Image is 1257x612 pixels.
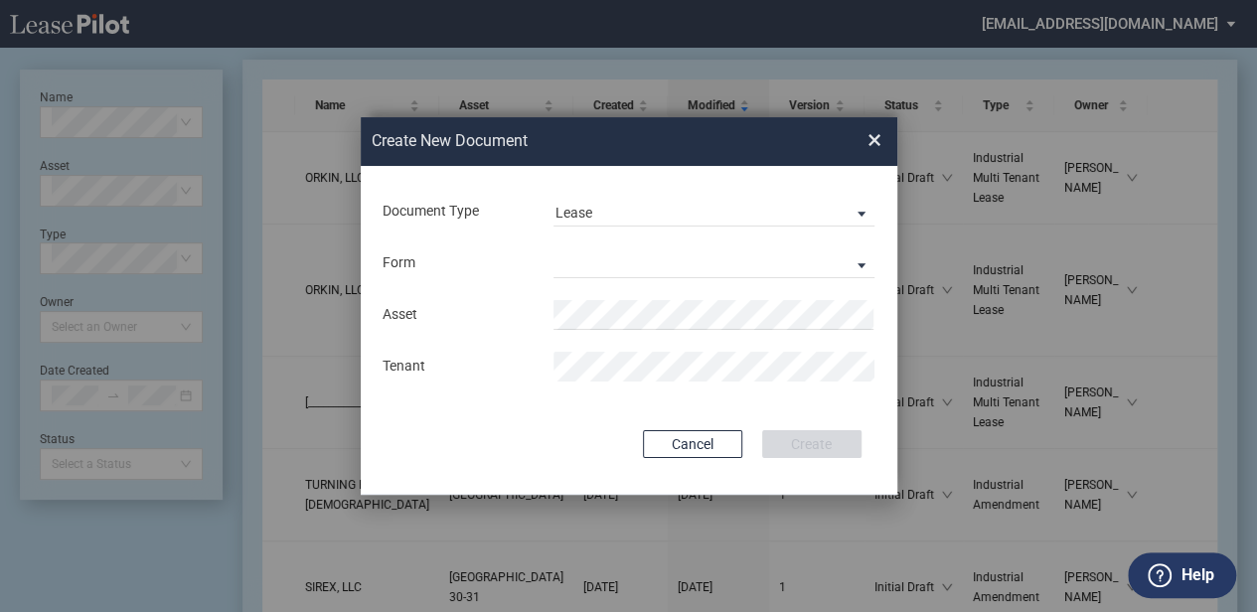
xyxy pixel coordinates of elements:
label: Help [1180,562,1213,588]
md-select: Document Type: Lease [553,197,874,227]
div: Lease [555,205,592,221]
div: Tenant [371,357,543,377]
h2: Create New Document [372,130,797,152]
div: Asset [371,305,543,325]
button: Create [762,430,862,458]
div: Document Type [371,202,543,222]
div: Form [371,253,543,273]
span: × [867,125,881,157]
md-select: Lease Form [553,248,874,278]
md-dialog: Create New ... [361,117,897,495]
button: Cancel [643,430,742,458]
